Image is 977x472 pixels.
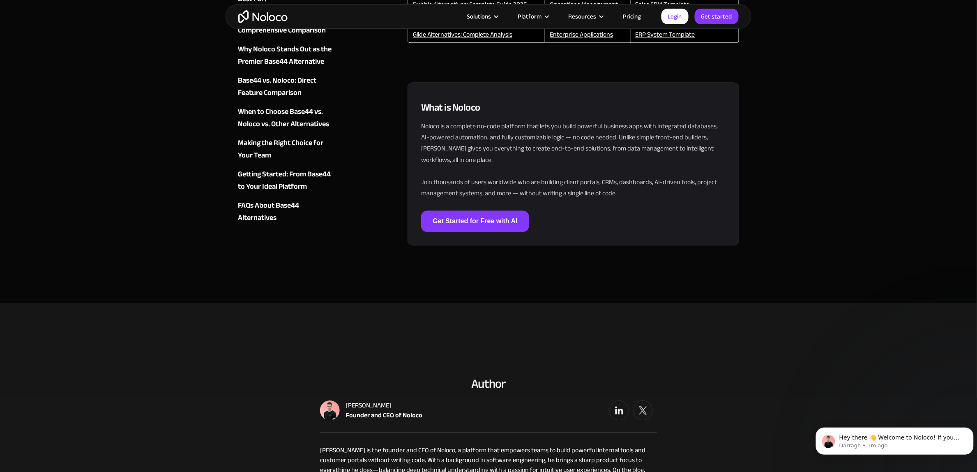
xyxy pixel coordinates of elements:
a: Base44 vs. Noloco: Direct Feature Comparison [238,74,337,99]
a: Login [661,9,689,24]
h3: What is Noloco [421,101,726,115]
a: Get Started for Free with AI [421,211,529,232]
a: Why Noloco Stands Out as the Premier Base44 Alternative [238,43,337,68]
div: [PERSON_NAME] [346,400,422,410]
a: 6. Do I need coding experience to use Base44 alternatives? [243,230,332,267]
a: 7. What are other resources related to Base44 alternatives? [243,231,332,268]
div: Resources [558,11,613,22]
h3: Author [320,375,657,392]
div: Resources [568,11,596,22]
a: Pricing [613,11,651,22]
a: When to Choose Base44 vs. Noloco vs. Other Alternatives [238,106,337,130]
a: Enterprise Applications [550,28,613,41]
a: Get started [695,9,739,24]
a: Glide Alternatives: Complete Analysis [413,28,512,41]
a: 1. Is Noloco better than Base44 for business applications? [243,224,332,261]
div: Platform [507,11,558,22]
div: Platform [518,11,541,22]
div: Founder and CEO of Noloco [346,410,422,420]
a: FAQs About Base44 Alternatives [238,199,337,224]
a: ERP System Template [636,28,695,41]
iframe: Intercom notifications message [813,410,977,468]
div: Solutions [456,11,507,22]
p: Noloco is a complete no-code platform that lets you build powerful business apps with integrated ... [421,121,726,199]
a: 3. What's the main difference between Base44's AI approach and traditional no-code platforms? [243,227,332,288]
a: 4. Are Base44 alternatives more expensive? [243,228,332,253]
a: home [238,10,288,23]
a: 5. Which platform is best for non-technical teams? [243,229,332,254]
a: Getting Started: From Base44 to Your Ideal Platform [238,168,337,193]
div: Solutions [467,11,491,22]
a: Making the Right Choice for Your Team [238,137,337,162]
a: 2. Can I migrate from Base44 to another platform? [243,225,332,262]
